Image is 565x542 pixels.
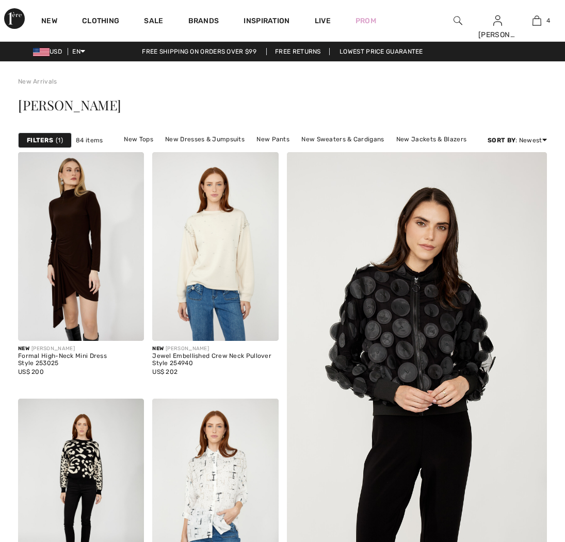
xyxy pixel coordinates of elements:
a: Clothing [82,17,119,27]
a: 4 [518,14,556,27]
img: My Bag [532,14,541,27]
a: New Sweaters & Cardigans [296,133,389,146]
span: US$ 202 [152,368,177,375]
div: [PERSON_NAME] [18,345,144,353]
a: Sale [144,17,163,27]
a: Free shipping on orders over $99 [134,48,265,55]
div: [PERSON_NAME] [152,345,278,353]
img: Formal High-Neck Mini Dress Style 253025. Mocha [18,152,144,341]
a: Lowest Price Guarantee [331,48,431,55]
a: Sign In [493,15,502,25]
div: Jewel Embellished Crew Neck Pullover Style 254940 [152,353,278,367]
img: US Dollar [33,48,50,56]
img: My Info [493,14,502,27]
a: Free Returns [266,48,330,55]
img: search the website [454,14,462,27]
a: New Dresses & Jumpsuits [160,133,250,146]
a: New Tops [119,133,158,146]
span: New [152,346,164,352]
span: [PERSON_NAME] [18,96,121,114]
img: 1ère Avenue [4,8,25,29]
span: 4 [546,16,550,25]
a: Brands [188,17,219,27]
a: New Pants [251,133,295,146]
span: 1 [56,136,63,145]
span: USD [33,48,66,55]
span: Inspiration [244,17,289,27]
a: Prom [356,15,376,26]
div: Formal High-Neck Mini Dress Style 253025 [18,353,144,367]
span: EN [72,48,85,55]
div: [PERSON_NAME] [478,29,517,40]
span: US$ 200 [18,368,44,375]
strong: Sort By [488,137,515,144]
span: 84 items [76,136,103,145]
span: New [18,346,29,352]
a: New Skirts [244,146,287,159]
a: New [41,17,57,27]
a: New Outerwear [288,146,347,159]
img: Jewel Embellished Crew Neck Pullover Style 254940. Ivory [152,152,278,341]
a: Live [315,15,331,26]
div: : Newest [488,136,547,145]
a: New Arrivals [18,78,57,85]
strong: Filters [27,136,53,145]
a: New Jackets & Blazers [391,133,472,146]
